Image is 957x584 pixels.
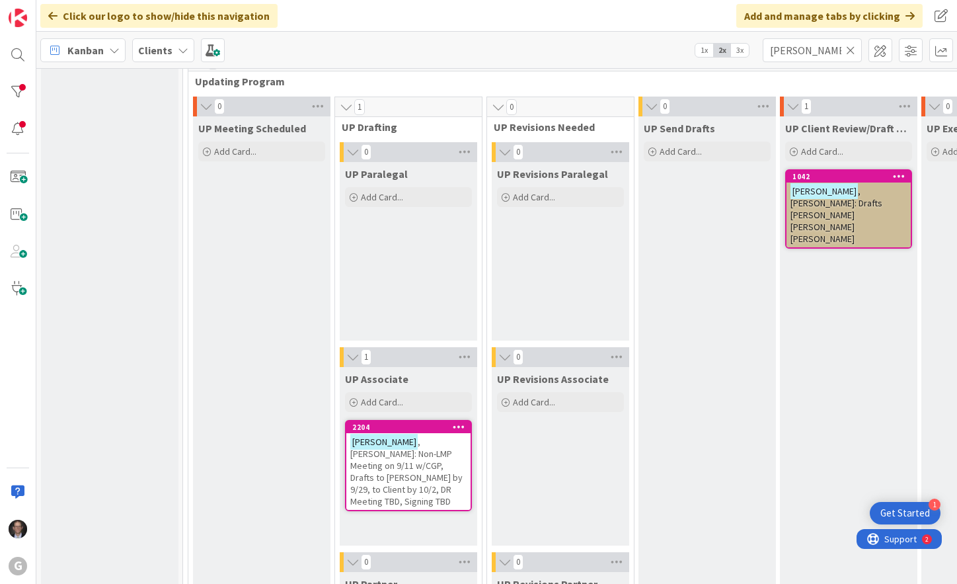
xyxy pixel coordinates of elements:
span: UP Drafting [342,120,465,134]
span: , [PERSON_NAME]: Non-LMP Meeting on 9/11 w/CGP, Drafts to [PERSON_NAME] by 9/29, to Client by 10/... [350,436,463,507]
span: UP Client Review/Draft Review Meeting [785,122,912,135]
span: Support [28,2,60,18]
span: 1x [695,44,713,57]
img: Visit kanbanzone.com [9,9,27,27]
div: 1042 [786,171,911,183]
span: 0 [942,99,953,114]
div: 2 [69,5,72,16]
span: 0 [513,554,523,570]
span: UP Revisions Paralegal [497,167,608,181]
div: 2204 [346,421,471,433]
span: 1 [354,99,365,115]
div: Click our logo to show/hide this navigation [40,4,278,28]
mark: [PERSON_NAME] [790,183,858,198]
div: 1 [929,499,940,511]
input: Quick Filter... [763,38,862,62]
span: Add Card... [214,146,256,157]
span: 0 [513,144,523,160]
img: JT [9,520,27,538]
div: 1042[PERSON_NAME], [PERSON_NAME]: Drafts [PERSON_NAME] [PERSON_NAME] [PERSON_NAME] [786,171,911,247]
span: UP Send Drafts [644,122,715,135]
span: UP Associate [345,372,408,386]
span: 0 [513,349,523,365]
span: 3x [731,44,749,57]
span: 1 [801,99,812,114]
span: UP Revisions Needed [494,120,617,134]
span: Add Card... [513,191,555,203]
span: 2x [713,44,731,57]
span: 0 [214,99,225,114]
span: 0 [660,99,670,114]
span: Add Card... [513,396,555,408]
div: G [9,557,27,575]
span: Kanban [67,42,104,58]
span: 0 [361,144,371,160]
mark: [PERSON_NAME] [350,434,418,449]
div: Get Started [880,507,930,520]
span: Add Card... [361,396,403,408]
div: 2204[PERSON_NAME], [PERSON_NAME]: Non-LMP Meeting on 9/11 w/CGP, Drafts to [PERSON_NAME] by 9/29,... [346,421,471,510]
span: UP Revisions Associate [497,372,609,386]
span: 1 [361,349,371,365]
span: Add Card... [660,146,702,157]
div: Add and manage tabs by clicking [736,4,923,28]
span: , [PERSON_NAME]: Drafts [PERSON_NAME] [PERSON_NAME] [PERSON_NAME] [790,185,882,245]
span: UP Paralegal [345,167,408,181]
span: 0 [506,99,517,115]
div: 1042 [792,172,911,181]
div: Open Get Started checklist, remaining modules: 1 [870,502,940,524]
b: Clients [138,44,172,57]
span: 0 [361,554,371,570]
div: 2204 [352,423,471,432]
span: Add Card... [801,146,843,157]
span: UP Meeting Scheduled [198,122,306,135]
span: Add Card... [361,191,403,203]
